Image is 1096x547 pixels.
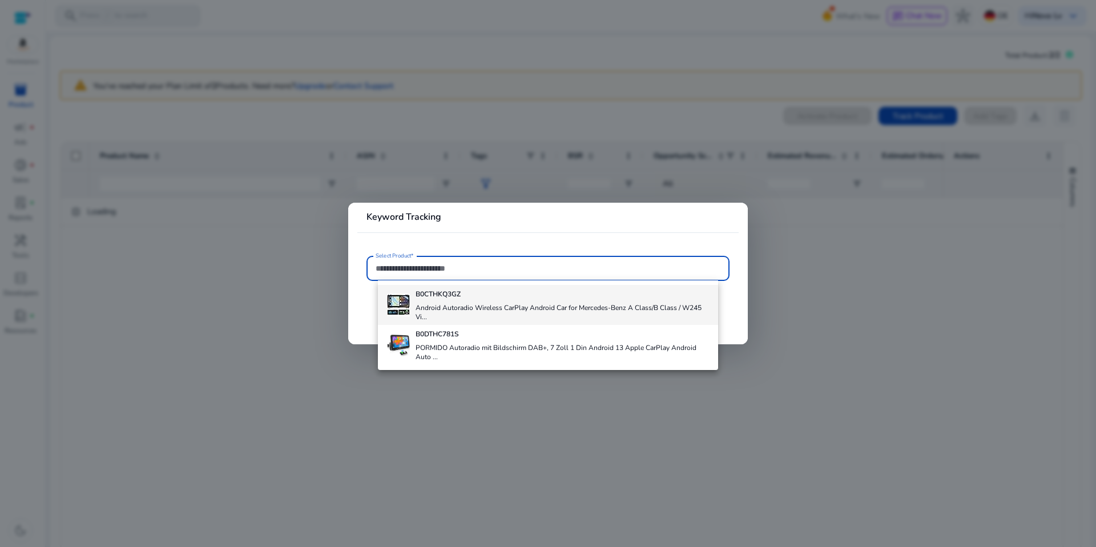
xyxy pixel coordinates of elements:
[416,289,461,299] b: B0CTHKQ3GZ
[416,343,709,361] h4: PORMIDO Autoradio mit Bildschirm DAB+, 7 Zoll 1 Din Android 13 Apple CarPlay Android Auto ...
[387,293,410,316] img: 5111Xf4Ts5L._AC_US40_.jpg
[387,333,410,356] img: 71HGowMIo2L.jpg
[376,252,414,260] mat-label: Select Product*
[366,211,441,223] b: Keyword Tracking
[416,303,709,321] h4: Android Autoradio Wireless CarPlay Android Car for Mercedes-Benz A Class/B Class / W245 Vi...
[416,329,458,339] b: B0DTHC781S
